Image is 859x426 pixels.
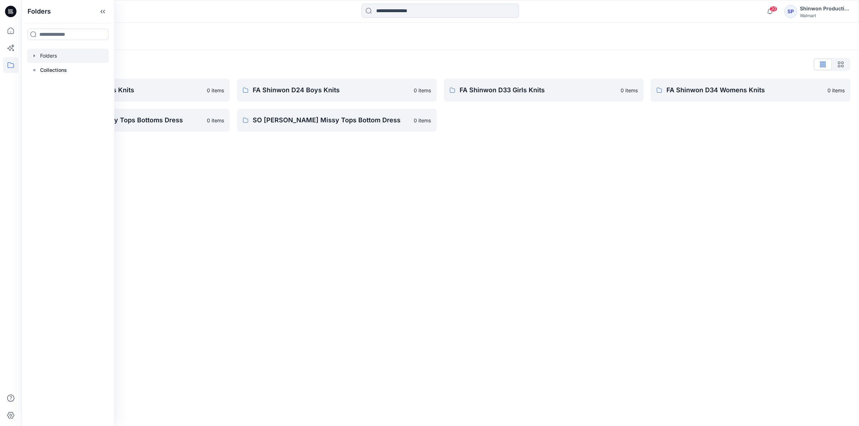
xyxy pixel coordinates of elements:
[414,117,431,124] p: 0 items
[207,117,224,124] p: 0 items
[621,87,638,94] p: 0 items
[460,85,616,95] p: FA Shinwon D33 Girls Knits
[444,79,644,102] a: FA Shinwon D33 Girls Knits0 items
[46,115,203,125] p: Scoop _Shinwon Missy Tops Bottoms Dress
[828,87,845,94] p: 0 items
[666,85,823,95] p: FA Shinwon D34 Womens Knits
[237,109,437,132] a: SO [PERSON_NAME] Missy Tops Bottom Dress0 items
[651,79,850,102] a: FA Shinwon D34 Womens Knits0 items
[30,79,230,102] a: FA Shinwon D23 Mens Knits0 items
[253,115,409,125] p: SO [PERSON_NAME] Missy Tops Bottom Dress
[414,87,431,94] p: 0 items
[207,87,224,94] p: 0 items
[800,4,850,13] div: Shinwon Production Shinwon Production
[800,13,850,18] div: Walmart
[30,109,230,132] a: Scoop _Shinwon Missy Tops Bottoms Dress0 items
[784,5,797,18] div: SP
[46,85,203,95] p: FA Shinwon D23 Mens Knits
[237,79,437,102] a: FA Shinwon D24 Boys Knits0 items
[253,85,409,95] p: FA Shinwon D24 Boys Knits
[40,66,67,74] p: Collections
[770,6,777,12] span: 20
